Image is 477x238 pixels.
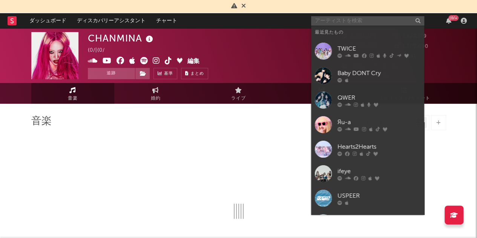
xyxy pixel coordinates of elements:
span: ライブ [231,94,246,103]
span: 基準 [164,69,173,78]
div: 最近見たもの [315,28,420,37]
div: {0/ | {0/ [88,46,113,55]
input: アーティストを検索 [311,16,424,26]
button: 編集 [187,57,199,66]
a: QWER [311,88,424,112]
a: 婚約 [114,83,197,104]
div: QWER [337,93,420,102]
div: USPEER [337,191,420,200]
a: 基準 [153,68,177,79]
button: まとめ [181,68,208,79]
div: Baby DONT Cry [337,69,420,78]
a: TWICE [311,39,424,63]
a: cosmosy [311,210,424,235]
div: Hearts2Hearts [337,142,420,151]
a: Baby DONT Cry [311,63,424,88]
a: 音楽 [31,83,114,104]
div: CHANMINA [88,32,155,45]
a: USPEER [311,186,424,210]
a: ifeye [311,161,424,186]
div: {0/+ [448,15,459,21]
span: まとめ [190,72,204,76]
button: 追跡 [88,68,135,79]
div: TWICE [337,44,420,53]
a: ディスカバリーアシスタント [72,13,151,28]
span: 音楽 [68,94,78,103]
a: ライブ [197,83,280,104]
a: ダッシュボード [24,13,72,28]
a: 観客 [280,83,363,104]
div: ifeye [337,167,420,176]
a: チャート [151,13,183,28]
div: Яu-a [337,118,420,127]
span: 婚約 [151,94,161,103]
button: {0/+ [446,18,451,24]
span: 却下する [241,3,246,9]
a: Hearts2Hearts [311,137,424,161]
a: Яu-a [311,112,424,137]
